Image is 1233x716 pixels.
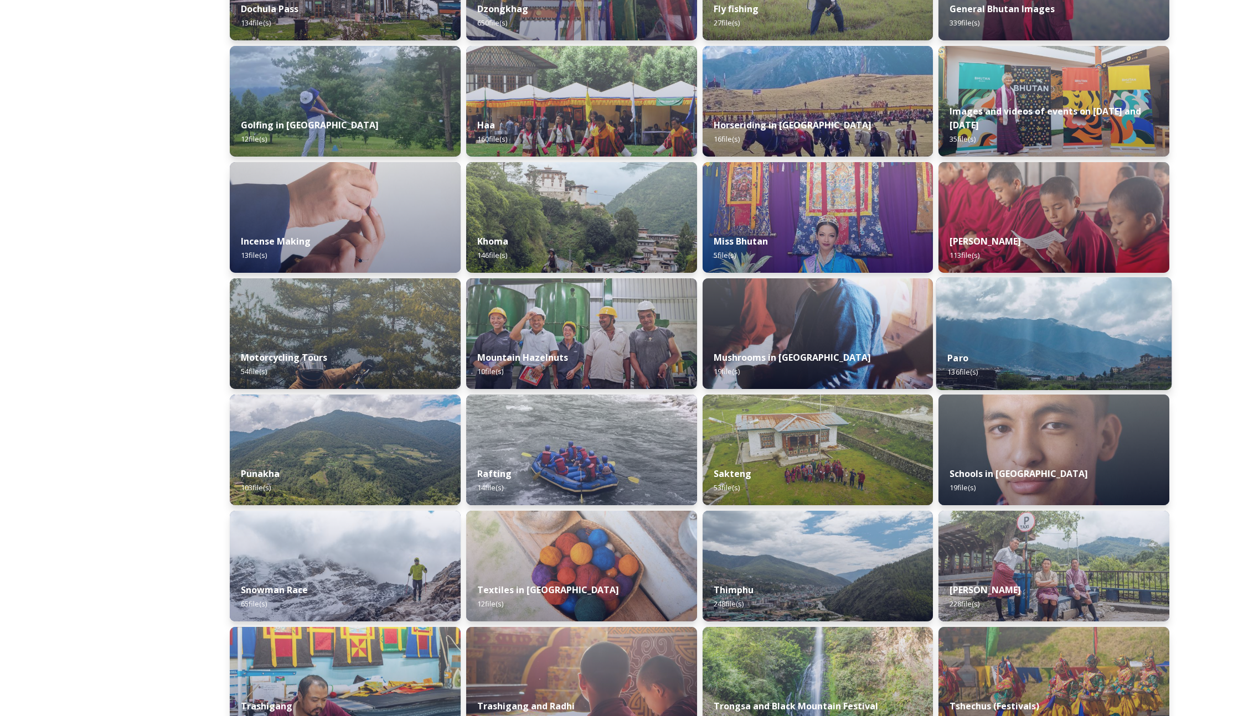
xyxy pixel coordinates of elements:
[477,235,508,247] strong: Khoma
[714,584,754,596] strong: Thimphu
[241,482,271,492] span: 103 file(s)
[714,700,878,712] strong: Trongsa and Black Mountain Festival
[477,584,619,596] strong: Textiles in [GEOGRAPHIC_DATA]
[466,162,697,273] img: Khoma%2520130723%2520by%2520Amp%2520Sripimanwat-7.jpg
[477,250,507,260] span: 146 file(s)
[950,18,979,28] span: 339 file(s)
[703,395,933,505] img: Sakteng%2520070723%2520by%2520Nantawat-5.jpg
[938,46,1169,157] img: A%2520guest%2520with%2520new%2520signage%2520at%2520the%2520airport.jpeg
[477,3,528,15] strong: Dzongkhag
[466,511,697,621] img: _SCH9806.jpg
[714,482,740,492] span: 53 file(s)
[714,599,744,609] span: 248 file(s)
[938,162,1169,273] img: Mongar%2520and%2520Dametshi%2520110723%2520by%2520Amp%2520Sripimanwat-9.jpg
[950,3,1055,15] strong: General Bhutan Images
[477,18,507,28] span: 650 file(s)
[714,366,740,376] span: 19 file(s)
[703,278,933,389] img: _SCH7798.jpg
[230,395,461,505] img: 2022-10-01%252012.59.42.jpg
[241,700,292,712] strong: Trashigang
[477,351,568,364] strong: Mountain Hazelnuts
[950,700,1039,712] strong: Tshechus (Festivals)
[466,395,697,505] img: f73f969a-3aba-4d6d-a863-38e7472ec6b1.JPG
[241,3,298,15] strong: Dochula Pass
[477,700,575,712] strong: Trashigang and Radhi
[477,468,512,480] strong: Rafting
[714,235,768,247] strong: Miss Bhutan
[714,134,740,144] span: 16 file(s)
[477,599,503,609] span: 12 file(s)
[241,134,267,144] span: 12 file(s)
[241,250,267,260] span: 13 file(s)
[950,482,976,492] span: 19 file(s)
[714,250,736,260] span: 5 file(s)
[241,584,308,596] strong: Snowman Race
[241,468,280,480] strong: Punakha
[241,18,271,28] span: 134 file(s)
[241,235,311,247] strong: Incense Making
[703,46,933,157] img: Horseriding%2520in%2520Bhutan2.JPG
[950,105,1141,131] strong: Images and videos of events on [DATE] and [DATE]
[936,277,1172,390] img: Paro%2520050723%2520by%2520Amp%2520Sripimanwat-20.jpg
[714,18,740,28] span: 27 file(s)
[241,599,267,609] span: 65 file(s)
[950,599,979,609] span: 228 file(s)
[477,134,507,144] span: 160 file(s)
[477,482,503,492] span: 14 file(s)
[950,584,1021,596] strong: [PERSON_NAME]
[714,351,871,364] strong: Mushrooms in [GEOGRAPHIC_DATA]
[230,162,461,273] img: _SCH5631.jpg
[947,352,968,364] strong: Paro
[947,367,978,377] span: 136 file(s)
[714,3,759,15] strong: Fly fishing
[950,468,1088,480] strong: Schools in [GEOGRAPHIC_DATA]
[230,278,461,389] img: By%2520Leewang%2520Tobgay%252C%2520President%252C%2520The%2520Badgers%2520Motorcycle%2520Club%252...
[477,366,503,376] span: 10 file(s)
[950,250,979,260] span: 113 file(s)
[477,119,495,131] strong: Haa
[714,468,751,480] strong: Sakteng
[703,162,933,273] img: Miss%2520Bhutan%2520Tashi%2520Choden%25205.jpg
[466,278,697,389] img: WattBryan-20170720-0740-P50.jpg
[938,511,1169,621] img: Trashi%2520Yangtse%2520090723%2520by%2520Amp%2520Sripimanwat-187.jpg
[241,119,379,131] strong: Golfing in [GEOGRAPHIC_DATA]
[938,395,1169,505] img: _SCH2151_FINAL_RGB.jpg
[714,119,871,131] strong: Horseriding in [GEOGRAPHIC_DATA]
[230,511,461,621] img: Snowman%2520Race41.jpg
[466,46,697,157] img: Haa%2520Summer%2520Festival1.jpeg
[241,351,327,364] strong: Motorcycling Tours
[950,134,976,144] span: 35 file(s)
[950,235,1021,247] strong: [PERSON_NAME]
[703,511,933,621] img: Thimphu%2520190723%2520by%2520Amp%2520Sripimanwat-43.jpg
[230,46,461,157] img: IMG_0877.jpeg
[241,366,267,376] span: 54 file(s)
